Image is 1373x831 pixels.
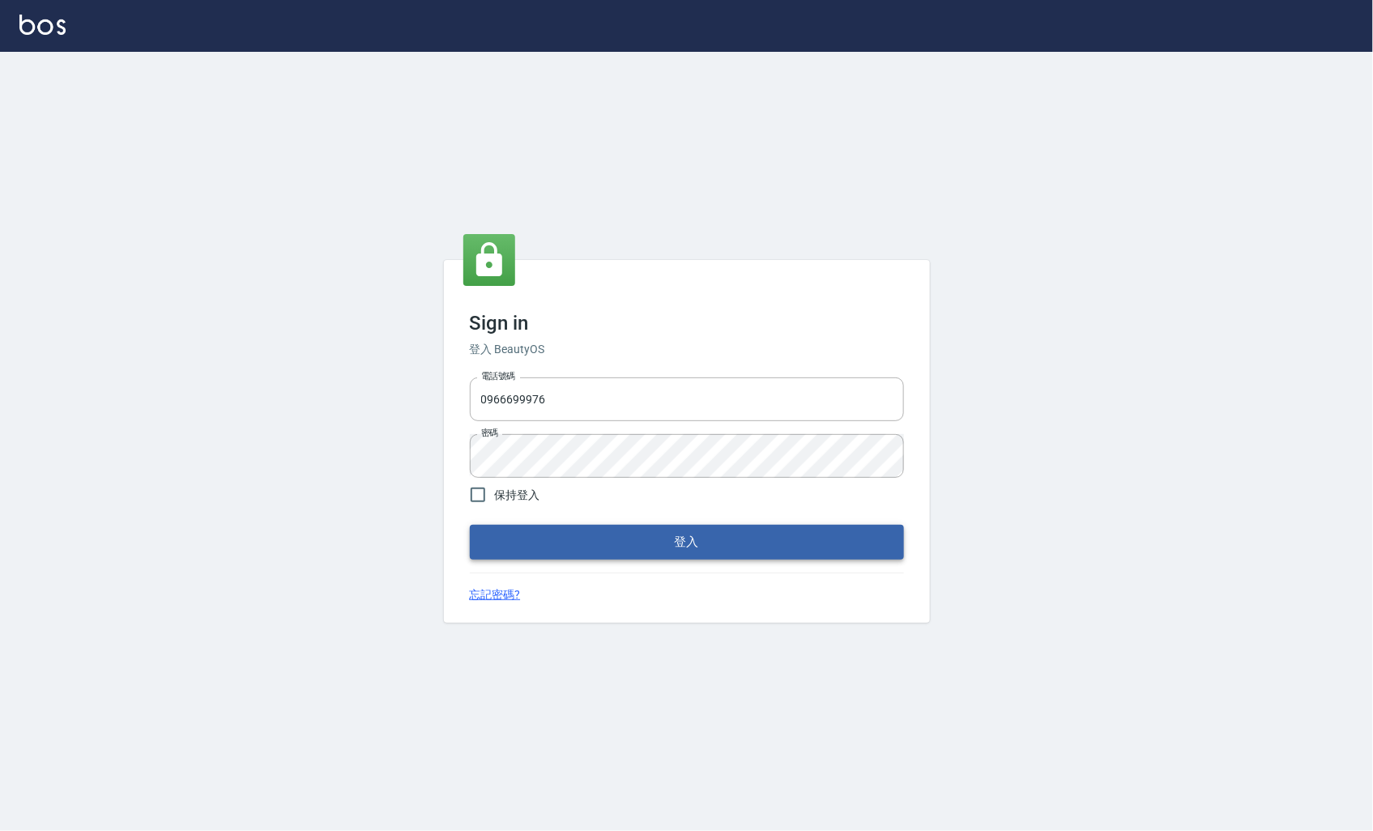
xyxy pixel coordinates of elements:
[19,15,66,35] img: Logo
[481,427,498,439] label: 密碼
[470,525,904,559] button: 登入
[470,586,521,603] a: 忘記密碼?
[470,312,904,335] h3: Sign in
[481,370,515,382] label: 電話號碼
[470,341,904,358] h6: 登入 BeautyOS
[495,487,540,504] span: 保持登入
